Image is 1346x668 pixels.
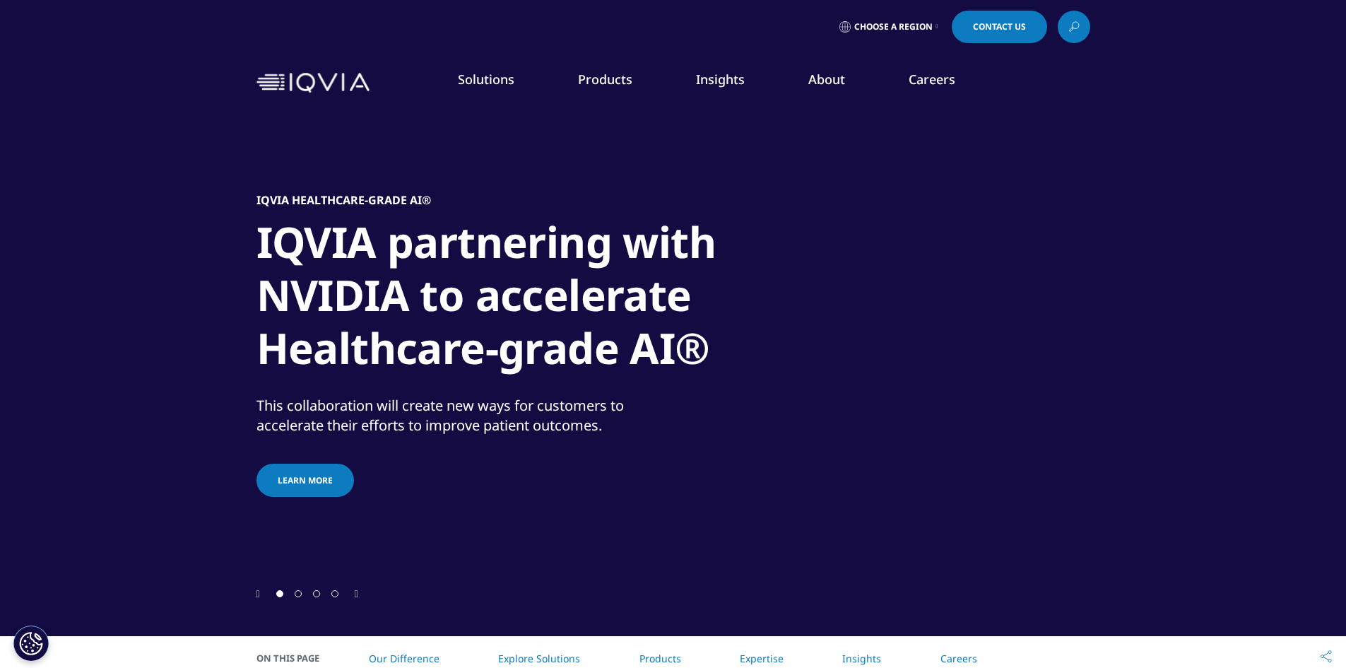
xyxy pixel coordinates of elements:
[256,216,786,383] h1: IQVIA partnering with NVIDIA to accelerate Healthcare-grade AI®
[973,23,1026,31] span: Contact Us
[256,73,370,93] img: IQVIA Healthcare Information Technology and Pharma Clinical Research Company
[578,71,632,88] a: Products
[458,71,514,88] a: Solutions
[276,590,283,597] span: Go to slide 1
[256,396,670,435] div: This collaboration will create new ways for customers to accelerate their efforts to improve pati...
[256,464,354,497] a: Learn more
[952,11,1047,43] a: Contact Us
[375,49,1090,116] nav: Primary
[909,71,955,88] a: Careers
[369,652,439,665] a: Our Difference
[808,71,845,88] a: About
[355,587,358,600] div: Next slide
[256,106,1090,587] div: 1 / 4
[13,626,49,661] button: Cookies Settings
[854,21,933,33] span: Choose a Region
[256,651,334,665] span: On This Page
[331,590,338,597] span: Go to slide 4
[696,71,745,88] a: Insights
[940,652,977,665] a: Careers
[256,587,260,600] div: Previous slide
[740,652,784,665] a: Expertise
[278,474,333,486] span: Learn more
[256,193,431,207] h5: IQVIA Healthcare-grade AI®
[842,652,881,665] a: Insights
[313,590,320,597] span: Go to slide 3
[295,590,302,597] span: Go to slide 2
[639,652,681,665] a: Products
[498,652,580,665] a: Explore Solutions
